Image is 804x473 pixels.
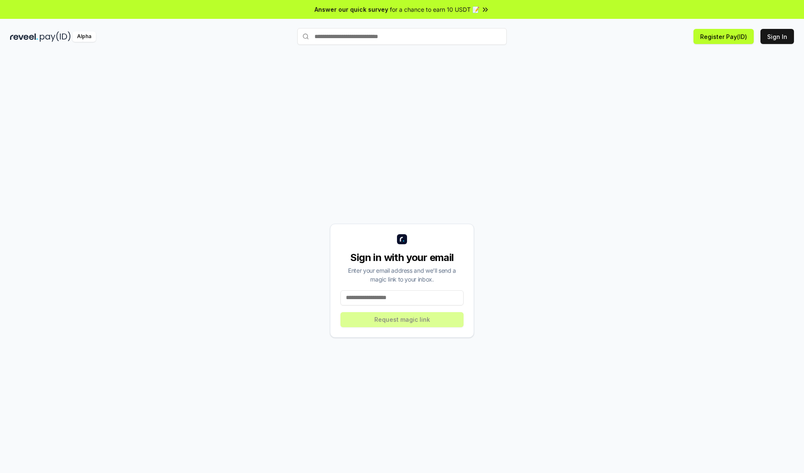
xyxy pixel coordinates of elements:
img: logo_small [397,234,407,244]
div: Enter your email address and we’ll send a magic link to your inbox. [340,266,464,284]
span: Answer our quick survey [314,5,388,14]
img: pay_id [40,31,71,42]
button: Register Pay(ID) [693,29,754,44]
img: reveel_dark [10,31,38,42]
span: for a chance to earn 10 USDT 📝 [390,5,479,14]
button: Sign In [760,29,794,44]
div: Alpha [72,31,96,42]
div: Sign in with your email [340,251,464,264]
